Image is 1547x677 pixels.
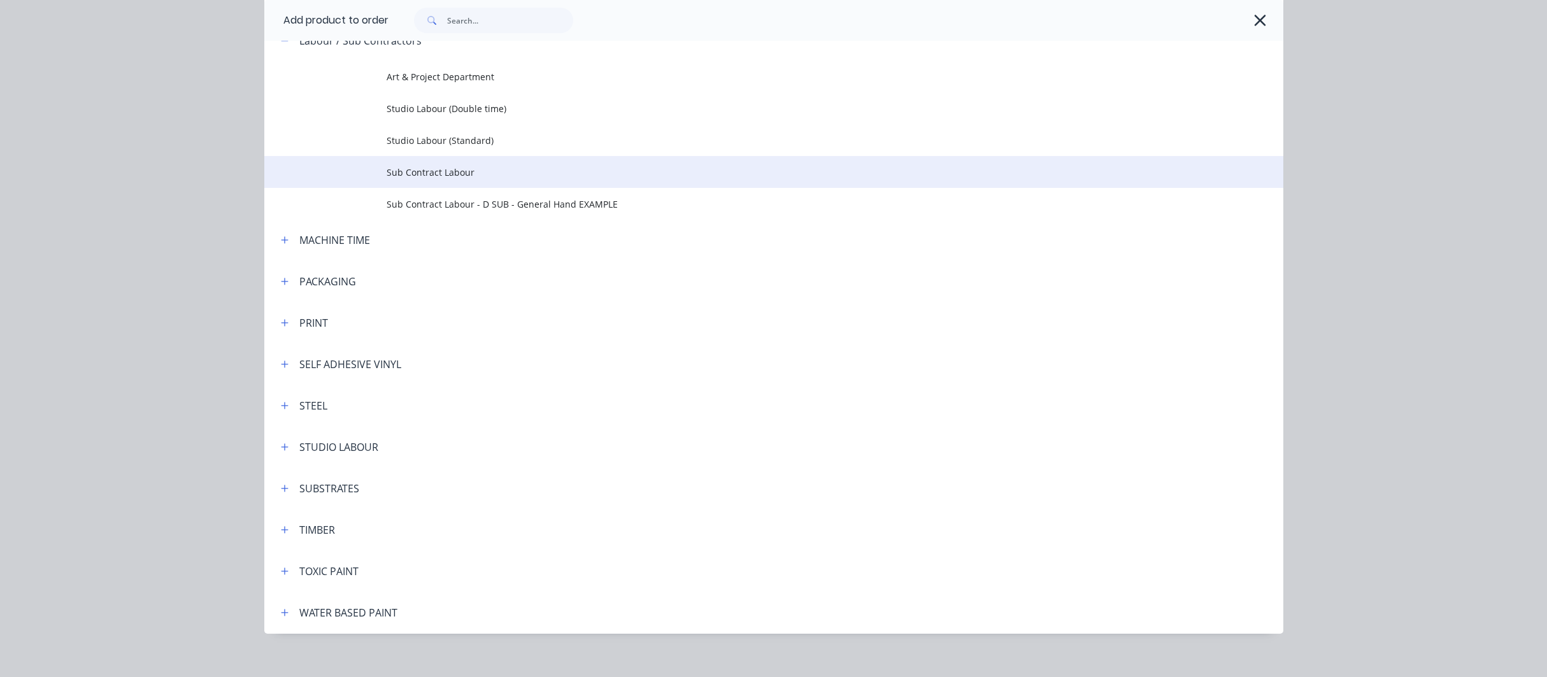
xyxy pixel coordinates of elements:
[387,102,1104,115] span: Studio Labour (Double time)
[447,8,573,33] input: Search...
[299,398,327,413] div: STEEL
[387,197,1104,211] span: Sub Contract Labour - D SUB - General Hand EXAMPLE
[299,315,328,331] div: PRINT
[387,134,1104,147] span: Studio Labour (Standard)
[387,166,1104,179] span: Sub Contract Labour
[299,481,359,496] div: SUBSTRATES
[299,357,401,372] div: SELF ADHESIVE VINYL
[299,605,397,620] div: WATER BASED PAINT
[299,274,356,289] div: PACKAGING
[299,232,370,248] div: MACHINE TIME
[387,70,1104,83] span: Art & Project Department
[299,522,335,538] div: TIMBER
[299,564,359,579] div: TOXIC PAINT
[299,439,378,455] div: STUDIO LABOUR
